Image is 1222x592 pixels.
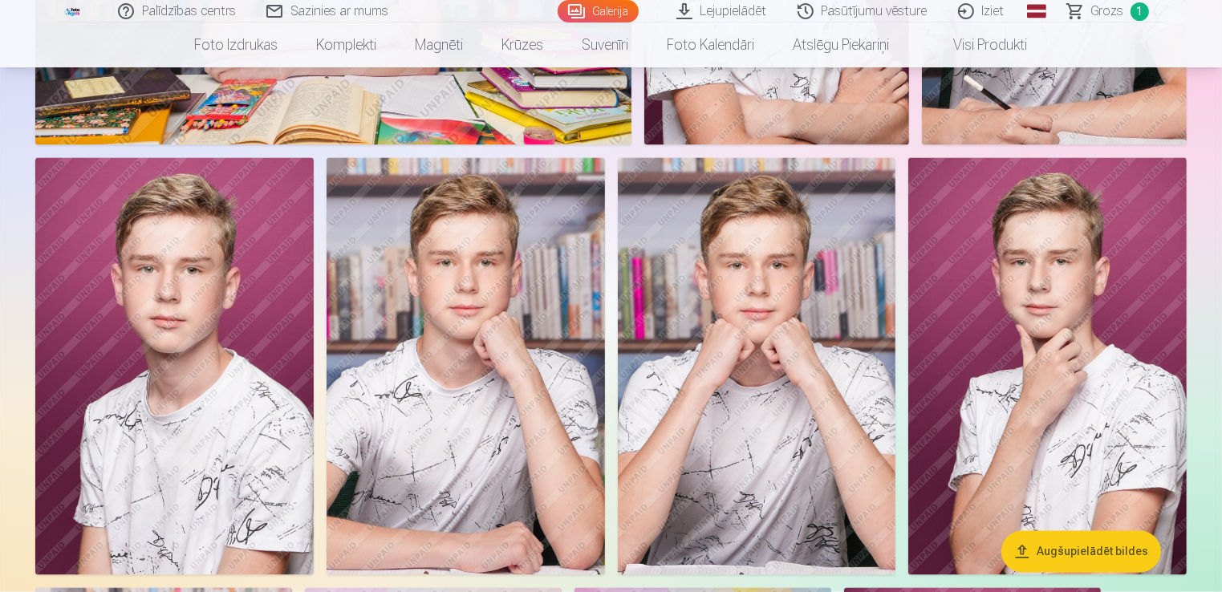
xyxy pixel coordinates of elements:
a: Atslēgu piekariņi [774,22,909,67]
a: Visi produkti [909,22,1047,67]
a: Foto kalendāri [648,22,774,67]
img: /fa1 [64,6,82,16]
a: Krūzes [483,22,563,67]
a: Komplekti [298,22,396,67]
a: Suvenīri [563,22,648,67]
span: Grozs [1091,2,1124,21]
a: Magnēti [396,22,483,67]
span: 1 [1131,2,1149,21]
button: Augšupielādēt bildes [1001,531,1161,573]
a: Foto izdrukas [176,22,298,67]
